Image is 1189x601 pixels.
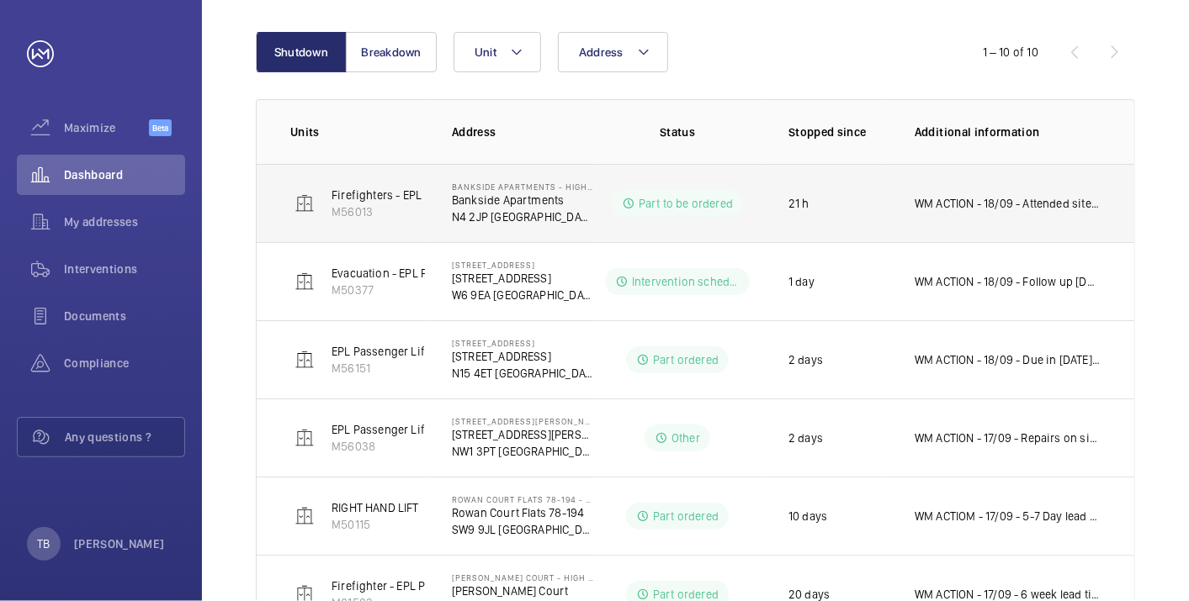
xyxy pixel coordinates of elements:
button: Breakdown [346,32,437,72]
p: Status [605,124,750,140]
p: SW9 9JL [GEOGRAPHIC_DATA] [452,521,593,538]
p: N15 4ET [GEOGRAPHIC_DATA] [452,365,593,382]
p: Rowan Court Flats 78-194 [452,504,593,521]
p: Evacuation - EPL Passenger Lift No 1 [332,265,521,282]
p: WM ACTION - 17/09 - Repairs on site [DATE] Repairs to attend ETA TBC [915,430,1101,446]
p: Part ordered [653,351,719,368]
div: 1 – 10 of 10 [983,44,1038,61]
p: M56038 [332,438,428,455]
p: [STREET_ADDRESS] [452,270,593,287]
p: M50377 [332,282,521,298]
p: [STREET_ADDRESS][PERSON_NAME] [452,426,593,443]
p: Stopped since [788,124,888,140]
p: W6 9EA [GEOGRAPHIC_DATA] [452,287,593,303]
span: My addresses [64,214,185,230]
span: Compliance [64,355,185,372]
p: TB [37,535,50,552]
p: WM ACTION - 18/09 - Follow up [DATE] 17/09 - No access [915,273,1101,290]
p: 2 days [788,430,823,446]
button: Shutdown [256,32,347,72]
span: Beta [149,119,172,136]
p: Firefighters - EPL Passenger Lift [332,187,500,203]
p: Rowan Court Flats 78-194 - High Risk Building [452,494,593,504]
p: EPL Passenger Lift [332,343,428,360]
img: elevator.svg [295,272,315,292]
img: elevator.svg [295,193,315,214]
p: M50115 [332,516,419,533]
p: [STREET_ADDRESS] [452,260,593,270]
span: Address [579,45,624,59]
p: EPL Passenger Lift [332,421,428,438]
p: 1 day [788,273,815,290]
span: Dashboard [64,166,185,183]
span: Interventions [64,261,185,277]
p: Firefighter - EPL Passenger Lift [332,577,494,594]
p: Part to be ordered [639,195,733,212]
p: WM ACTIOM - 17/09 - 5-7 Day lead due in [DATE] [DATE] Part Ordered ETA TBC 15/09 - Repairs attend... [915,508,1101,525]
p: 21 h [788,195,809,212]
p: [PERSON_NAME] Court [452,583,593,599]
img: elevator.svg [295,350,315,370]
p: WM ACTION - 18/09 - Due in [DATE] Part ordered ETA TBC. 17.09.25 [DATE] - Edges required [915,351,1101,368]
p: M56013 [332,203,500,220]
button: Unit [454,32,541,72]
p: M56151 [332,360,428,377]
p: [PERSON_NAME] [74,535,165,552]
span: Documents [64,308,185,324]
p: Bankside Apartments - High Risk Building [452,182,593,192]
img: elevator.svg [295,506,315,526]
span: Unit [475,45,496,59]
button: Address [558,32,668,72]
p: N4 2JP [GEOGRAPHIC_DATA] [452,208,593,225]
p: NW1 3PT [GEOGRAPHIC_DATA] [452,443,593,460]
p: 10 days [788,508,827,525]
p: Address [452,124,593,140]
p: Part ordered [653,508,719,525]
p: Other [671,430,700,446]
p: [STREET_ADDRESS] [452,348,593,365]
p: [STREET_ADDRESS][PERSON_NAME] [452,416,593,426]
p: Intervention scheduled [632,273,740,290]
p: Additional information [915,124,1101,140]
p: WM ACTION - 18/09 - Attended site, found new door belt required. Sourcing parts [915,195,1101,212]
p: RIGHT HAND LIFT [332,499,419,516]
img: elevator.svg [295,428,315,448]
p: [PERSON_NAME] Court - High Risk Building [452,572,593,583]
span: Maximize [64,119,149,136]
p: Bankside Apartments [452,192,593,208]
p: [STREET_ADDRESS] [452,338,593,348]
span: Any questions ? [65,429,184,445]
p: 2 days [788,351,823,368]
p: Units [290,124,425,140]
